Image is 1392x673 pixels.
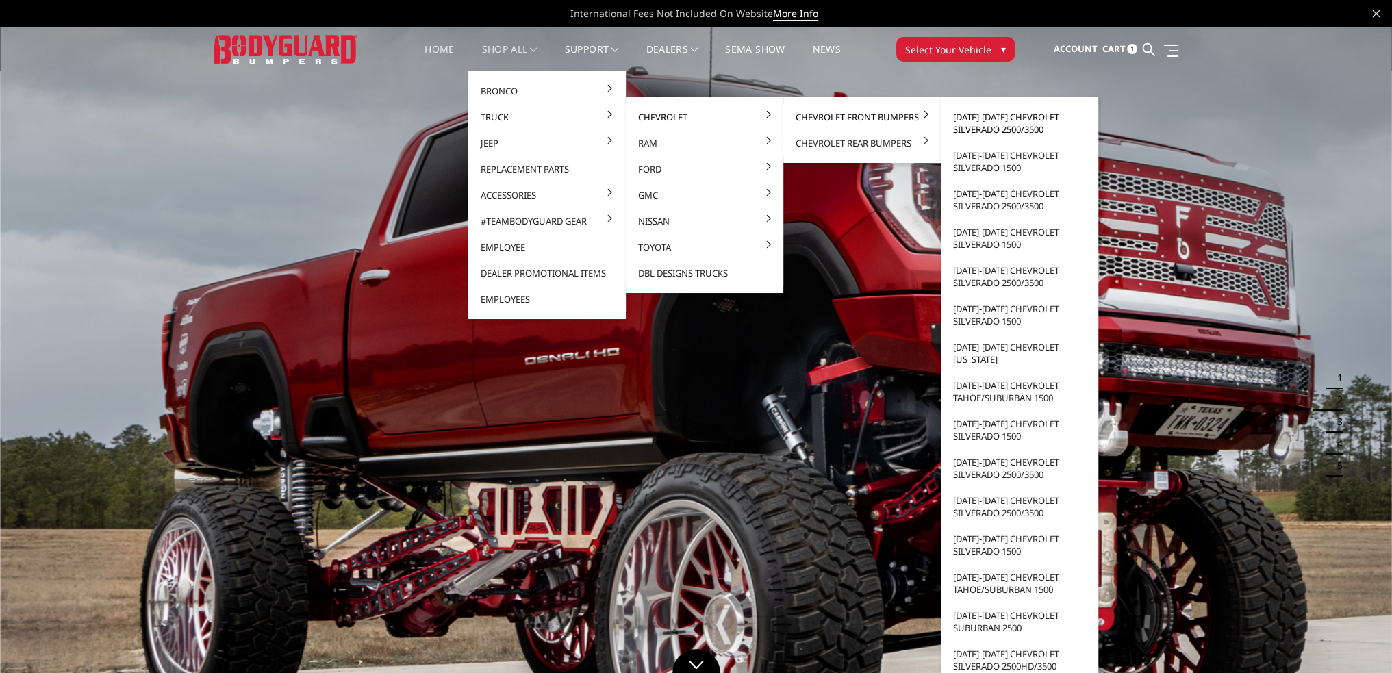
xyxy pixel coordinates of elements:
button: 2 of 5 [1329,389,1343,411]
a: [DATE]-[DATE] Chevrolet Silverado 2500/3500 [946,449,1093,487]
a: Toyota [631,234,778,260]
a: [DATE]-[DATE] Chevrolet Silverado 2500/3500 [946,181,1093,219]
a: [DATE]-[DATE] Chevrolet Silverado 1500 [946,219,1093,257]
span: ▾ [1001,42,1006,56]
button: 3 of 5 [1329,411,1343,433]
a: [DATE]-[DATE] Chevrolet [US_STATE] [946,334,1093,372]
img: BODYGUARD BUMPERS [214,35,357,63]
a: [DATE]-[DATE] Chevrolet Silverado 1500 [946,526,1093,564]
a: Replacement Parts [474,156,620,182]
a: [DATE]-[DATE] Chevrolet Silverado 1500 [946,296,1093,334]
a: Accessories [474,182,620,208]
a: Dealer Promotional Items [474,260,620,286]
a: Bronco [474,78,620,104]
a: Jeep [474,130,620,156]
button: Select Your Vehicle [896,37,1015,62]
a: [DATE]-[DATE] Chevrolet Silverado 2500/3500 [946,257,1093,296]
a: [DATE]-[DATE] Chevrolet Suburban 2500 [946,602,1093,641]
a: [DATE]-[DATE] Chevrolet Tahoe/Suburban 1500 [946,372,1093,411]
a: [DATE]-[DATE] Chevrolet Silverado 1500 [946,142,1093,181]
a: GMC [631,182,778,208]
a: Chevrolet Front Bumpers [789,104,935,130]
a: [DATE]-[DATE] Chevrolet Tahoe/Suburban 1500 [946,564,1093,602]
a: Ram [631,130,778,156]
a: Employee [474,234,620,260]
a: DBL Designs Trucks [631,260,778,286]
a: Chevrolet [631,104,778,130]
span: Cart [1102,42,1125,55]
button: 5 of 5 [1329,455,1343,477]
a: shop all [482,45,537,71]
a: Home [425,45,454,71]
span: 1 [1127,44,1137,54]
a: Account [1053,31,1097,68]
a: [DATE]-[DATE] Chevrolet Silverado 1500 [946,411,1093,449]
a: Chevrolet Rear Bumpers [789,130,935,156]
a: Dealers [646,45,698,71]
a: Employees [474,286,620,312]
a: [DATE]-[DATE] Chevrolet Silverado 2500/3500 [946,487,1093,526]
button: 1 of 5 [1329,367,1343,389]
iframe: Chat Widget [1324,607,1392,673]
span: Select Your Vehicle [905,42,991,57]
a: [DATE]-[DATE] Chevrolet Silverado 2500/3500 [946,104,1093,142]
button: 4 of 5 [1329,433,1343,455]
a: Truck [474,104,620,130]
a: SEMA Show [725,45,785,71]
span: Account [1053,42,1097,55]
a: More Info [773,7,818,21]
a: #TeamBodyguard Gear [474,208,620,234]
a: News [812,45,840,71]
a: Cart 1 [1102,31,1137,68]
a: Ford [631,156,778,182]
a: Nissan [631,208,778,234]
a: Click to Down [672,649,720,673]
a: Support [565,45,619,71]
